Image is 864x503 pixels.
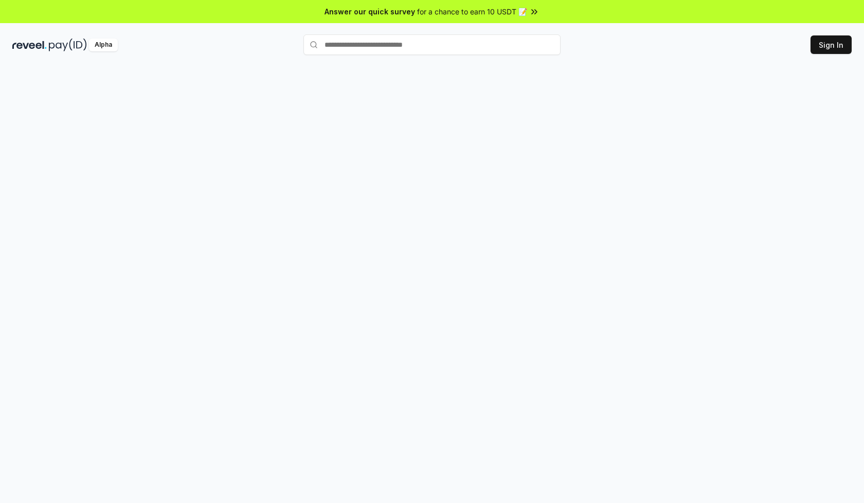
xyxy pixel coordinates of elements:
[12,39,47,51] img: reveel_dark
[325,6,415,17] span: Answer our quick survey
[89,39,118,51] div: Alpha
[811,35,852,54] button: Sign In
[417,6,527,17] span: for a chance to earn 10 USDT 📝
[49,39,87,51] img: pay_id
